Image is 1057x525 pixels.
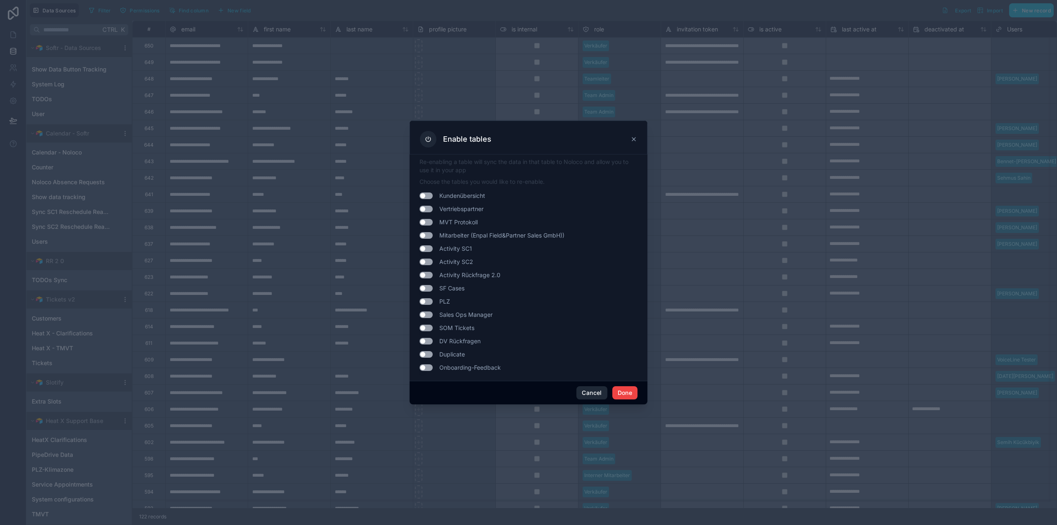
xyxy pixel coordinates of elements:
span: DV Rückfragen [439,337,481,345]
p: Re-enabling a table will sync the data in that table to Noloco and allow you to use it in your app [419,158,638,174]
span: Duplicate [439,350,465,359]
span: Vertriebspartner [439,205,483,213]
span: Sales Ops Manager [439,311,493,319]
span: Onboarding-Feedback [439,363,501,372]
h3: Enable tables [443,134,491,144]
span: MVT Protokoll [439,218,478,226]
span: PLZ [439,297,450,306]
span: SF Cases [439,284,465,292]
span: Activity SC2 [439,258,473,266]
span: Activity Rückfrage 2.0 [439,271,500,279]
span: Mitarbeiter (Enpal Field&Partner Sales GmbH)) [439,231,564,240]
p: Choose the tables you would like to re-enable. [419,178,638,186]
span: Activity SC1 [439,245,472,253]
span: SOM Tickets [439,324,474,332]
button: Done [612,386,638,399]
button: Cancel [576,386,607,399]
span: Kundenübersicht [439,192,485,200]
